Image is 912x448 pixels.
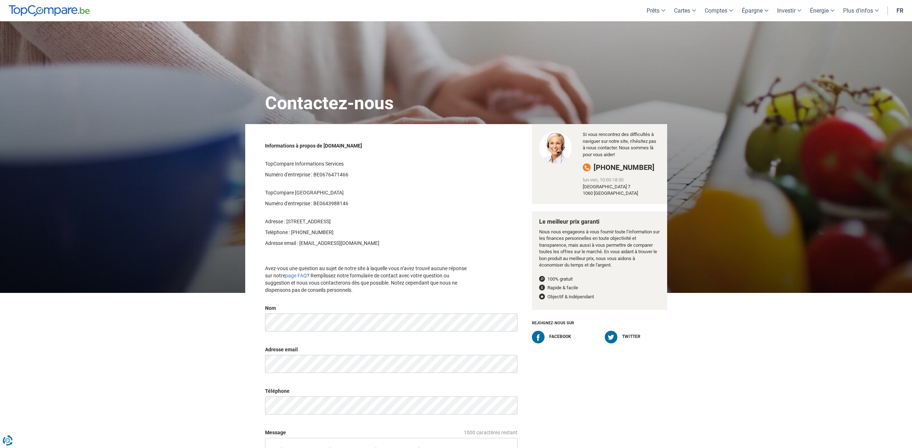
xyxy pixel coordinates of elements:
span: Twitter [622,334,640,339]
li: Objectif & indépendant [539,294,660,300]
li: 100% gratuit [539,276,660,283]
p: Nous nous engageons à vous fournir toute l’information sur les finances personnelles en toute obj... [539,229,660,269]
span: Facebook [549,334,571,339]
p: Adresse email : [EMAIL_ADDRESS][DOMAIN_NAME] [265,240,473,247]
h5: Rejoignez-nous sur [532,317,667,327]
label: Message [265,429,286,436]
p: TopCompare Informations Services [265,160,473,167]
label: Nom [265,304,276,312]
p: Numéro d'entreprise : BE0643988146 [265,200,473,207]
a: page FAQ [285,273,307,278]
div: lun-ven, 10:00-18:30 [583,177,660,184]
img: TopCompare [9,5,90,17]
span: caractères restant [476,430,517,435]
img: We are happy to speak to you [539,131,572,164]
label: Téléphone [265,387,290,395]
a: Twitter [605,331,667,343]
div: [GEOGRAPHIC_DATA] 7 1060 [GEOGRAPHIC_DATA] [583,184,660,197]
p: Teléphone : [PHONE_NUMBER] [265,229,473,236]
span: [PHONE_NUMBER] [594,163,655,172]
a: Facebook [532,331,594,343]
label: Adresse email [265,346,298,353]
span: 1000 [464,430,475,435]
h1: Contactez-nous [251,75,662,124]
p: Si vous rencontrez des difficultés à naviguer sur notre site, n'hésitez pas à nous contacter. Nou... [583,131,660,158]
strong: Informations à propos de [DOMAIN_NAME] [265,143,362,149]
li: Rapide & facile [539,285,660,291]
p: TopCompare [GEOGRAPHIC_DATA] [265,189,473,196]
p: Numéro d'entreprise : BE0676471466 [265,171,473,178]
p: Avez-vous une question au sujet de notre site à laquelle vous n’avez trouvé aucune réponse sur no... [265,265,473,294]
p: Adresse : [STREET_ADDRESS] [265,218,473,225]
h4: Le meilleur prix garanti [539,219,660,225]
